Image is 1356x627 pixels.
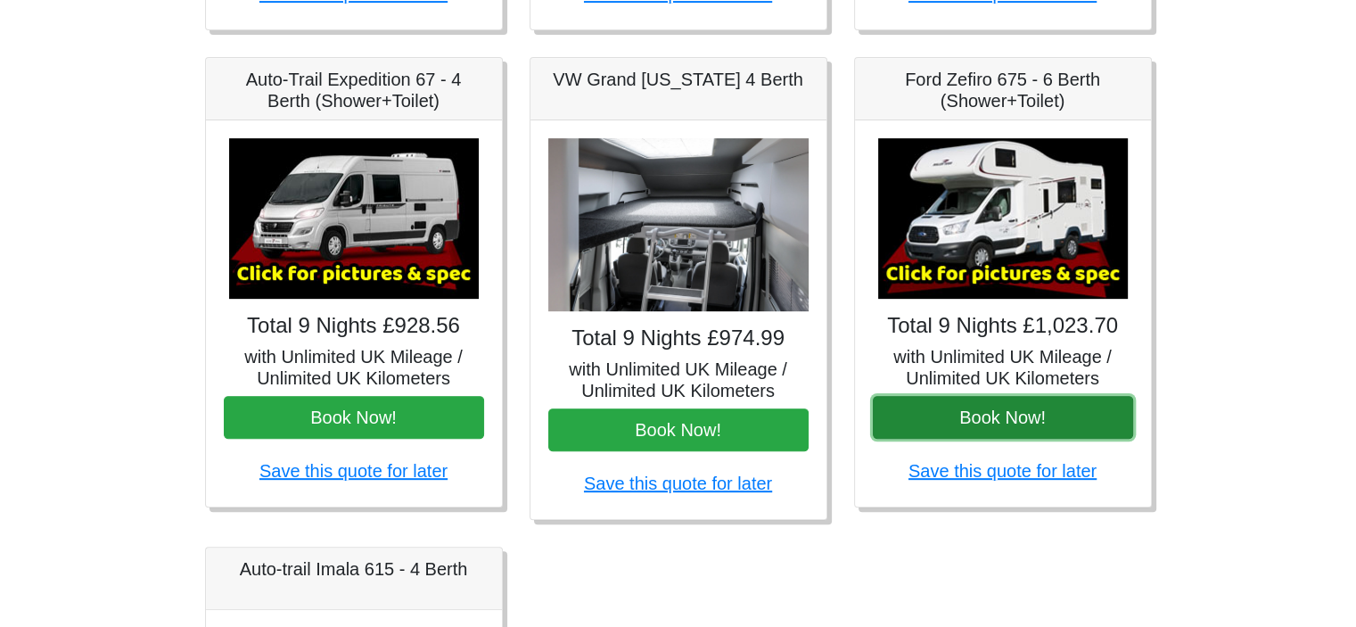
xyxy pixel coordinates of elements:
h4: Total 9 Nights £974.99 [548,326,809,351]
img: Ford Zefiro 675 - 6 Berth (Shower+Toilet) [878,138,1128,299]
h5: VW Grand [US_STATE] 4 Berth [548,69,809,90]
h4: Total 9 Nights £1,023.70 [873,313,1133,339]
h5: with Unlimited UK Mileage / Unlimited UK Kilometers [224,346,484,389]
a: Save this quote for later [259,461,448,481]
img: VW Grand California 4 Berth [548,138,809,312]
button: Book Now! [224,396,484,439]
h5: Ford Zefiro 675 - 6 Berth (Shower+Toilet) [873,69,1133,111]
a: Save this quote for later [908,461,1097,481]
h5: Auto-trail Imala 615 - 4 Berth [224,558,484,580]
h5: with Unlimited UK Mileage / Unlimited UK Kilometers [873,346,1133,389]
img: Auto-Trail Expedition 67 - 4 Berth (Shower+Toilet) [229,138,479,299]
a: Save this quote for later [584,474,772,493]
h5: with Unlimited UK Mileage / Unlimited UK Kilometers [548,359,809,401]
button: Book Now! [548,408,809,451]
h4: Total 9 Nights £928.56 [224,313,484,339]
button: Book Now! [873,396,1133,439]
h5: Auto-Trail Expedition 67 - 4 Berth (Shower+Toilet) [224,69,484,111]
